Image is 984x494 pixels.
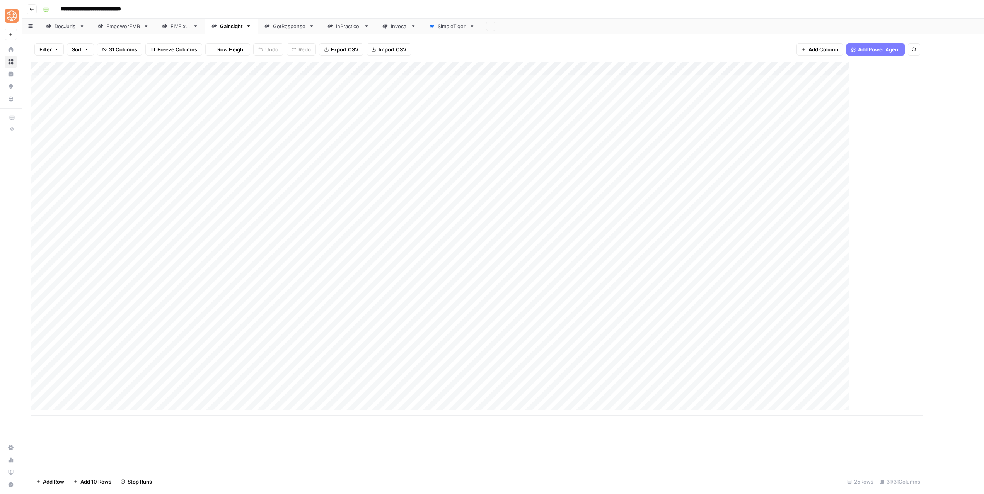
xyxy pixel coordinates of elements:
[217,46,245,53] span: Row Height
[91,19,155,34] a: EmpowerEMR
[5,454,17,466] a: Usage
[109,46,137,53] span: 31 Columns
[31,475,69,488] button: Add Row
[5,56,17,68] a: Browse
[171,22,190,30] div: FIVE x 5
[253,43,283,56] button: Undo
[877,475,923,488] div: 31/31 Columns
[72,46,82,53] span: Sort
[39,19,91,34] a: DocJuris
[844,475,877,488] div: 25 Rows
[5,6,17,25] button: Workspace: SimpleTiger
[43,478,64,486] span: Add Row
[287,43,316,56] button: Redo
[391,22,408,30] div: Invoca
[69,475,116,488] button: Add 10 Rows
[80,478,111,486] span: Add 10 Rows
[128,478,152,486] span: Stop Runs
[5,466,17,479] a: Learning Hub
[796,43,843,56] button: Add Column
[265,46,278,53] span: Undo
[205,19,258,34] a: Gainsight
[5,479,17,491] button: Help + Support
[157,46,197,53] span: Freeze Columns
[155,19,205,34] a: FIVE x 5
[5,80,17,93] a: Opportunities
[379,46,406,53] span: Import CSV
[116,475,157,488] button: Stop Runs
[106,22,140,30] div: EmpowerEMR
[39,46,52,53] span: Filter
[5,43,17,56] a: Home
[5,441,17,454] a: Settings
[273,22,306,30] div: GetResponse
[336,22,361,30] div: InPractice
[319,43,363,56] button: Export CSV
[67,43,94,56] button: Sort
[858,46,900,53] span: Add Power Agent
[5,68,17,80] a: Insights
[423,19,481,34] a: SimpleTiger
[5,9,19,23] img: SimpleTiger Logo
[438,22,466,30] div: SimpleTiger
[367,43,411,56] button: Import CSV
[298,46,311,53] span: Redo
[321,19,376,34] a: InPractice
[55,22,76,30] div: DocJuris
[258,19,321,34] a: GetResponse
[205,43,250,56] button: Row Height
[97,43,142,56] button: 31 Columns
[220,22,243,30] div: Gainsight
[145,43,202,56] button: Freeze Columns
[5,93,17,105] a: Your Data
[846,43,905,56] button: Add Power Agent
[376,19,423,34] a: Invoca
[331,46,358,53] span: Export CSV
[808,46,838,53] span: Add Column
[34,43,64,56] button: Filter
